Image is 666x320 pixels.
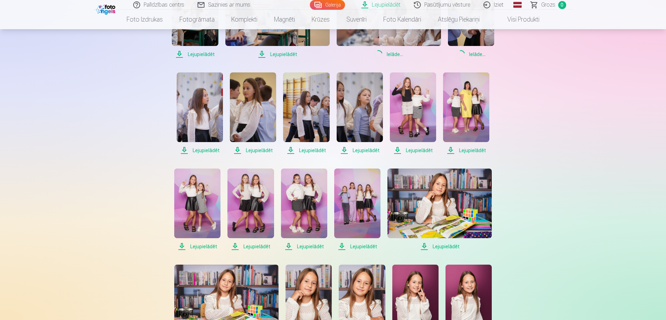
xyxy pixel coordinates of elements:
a: Magnēti [266,10,303,29]
span: Lejupielādēt [177,146,223,155]
span: Lejupielādēt [227,242,274,251]
a: Lejupielādēt [174,169,220,251]
span: Lejupielādēt [337,146,383,155]
a: Visi produkti [488,10,548,29]
a: Lejupielādēt [281,169,327,251]
span: Grozs [541,1,555,9]
a: Suvenīri [338,10,375,29]
span: Lejupielādēt [387,242,492,251]
span: Lejupielādēt [390,146,436,155]
a: Lejupielādēt [390,72,436,155]
a: Lejupielādēt [337,72,383,155]
a: Lejupielādēt [230,72,276,155]
a: Foto kalendāri [375,10,430,29]
span: Lejupielādēt [281,242,327,251]
a: Lejupielādēt [387,169,492,251]
span: Lejupielādēt [334,242,380,251]
span: Ielāde ... [448,50,494,58]
a: Krūzes [303,10,338,29]
span: 0 [558,1,566,9]
span: Lejupielādēt [443,146,489,155]
span: Lejupielādēt [172,50,218,58]
span: Ielāde ... [337,50,441,58]
a: Lejupielādēt [177,72,223,155]
span: Lejupielādēt [174,242,220,251]
img: /fa1 [96,3,117,15]
a: Atslēgu piekariņi [430,10,488,29]
span: Lejupielādēt [230,146,276,155]
span: Lejupielādēt [283,146,329,155]
span: Lejupielādēt [225,50,330,58]
a: Lejupielādēt [227,169,274,251]
a: Foto izdrukas [118,10,171,29]
a: Komplekti [223,10,266,29]
a: Lejupielādēt [443,72,489,155]
a: Lejupielādēt [334,169,380,251]
a: Fotogrāmata [171,10,223,29]
a: Lejupielādēt [283,72,329,155]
